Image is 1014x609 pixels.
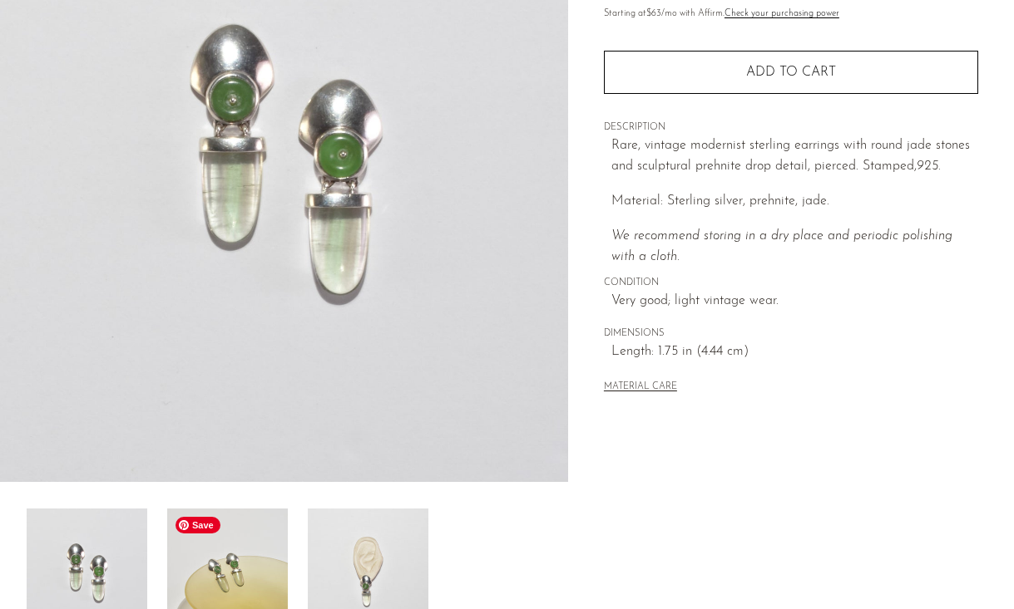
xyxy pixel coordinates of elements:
[604,327,978,341] span: DIMENSIONS
[604,120,978,135] span: DESCRIPTION
[604,7,978,22] p: Starting at /mo with Affirm.
[611,135,978,178] p: Rare, vintage modernist sterling earrings with round jade stones and sculptural prehnite drop det...
[611,229,952,264] i: We recommend storing in a dry place and periodic polishing with a cloth.
[604,51,978,94] button: Add to cart
[176,517,220,533] span: Save
[611,341,978,363] span: Length: 1.75 in (4.44 cm)
[604,276,978,291] span: CONDITION
[611,191,978,213] p: Material: Sterling silver, prehnite, jade.
[646,9,661,18] span: $63
[725,9,839,18] a: Check your purchasing power - Learn more about Affirm Financing (opens in modal)
[611,291,978,312] span: Very good; light vintage wear.
[917,160,941,173] em: 925.
[746,66,836,79] span: Add to cart
[604,381,677,394] button: MATERIAL CARE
